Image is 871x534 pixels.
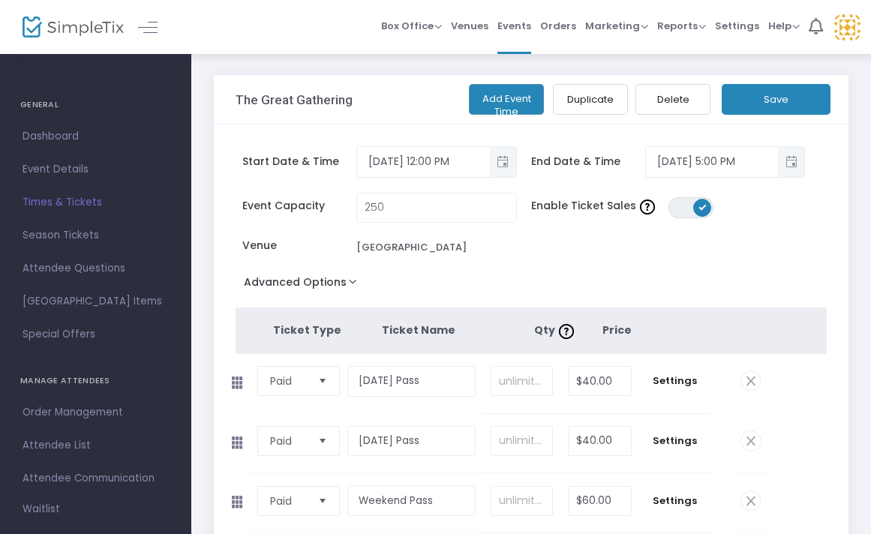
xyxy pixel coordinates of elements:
span: Event Details [23,160,169,179]
button: Delete [635,84,710,115]
h4: MANAGE ATTENDEES [20,366,171,396]
span: Settings [647,373,703,388]
span: Venues [451,7,488,45]
span: Dashboard [23,127,169,146]
img: question-mark [559,324,574,339]
span: Paid [270,373,306,388]
input: Enter a ticket type name. e.g. General Admission [347,366,476,397]
span: Paid [270,433,306,448]
span: Orders [540,7,576,45]
div: [GEOGRAPHIC_DATA] [356,240,467,255]
button: Select [312,427,333,455]
input: unlimited [491,367,553,395]
span: Attendee List [23,436,169,455]
span: Event Capacity [242,198,356,214]
input: Select date & time [646,149,778,174]
img: question-mark [640,199,655,214]
span: ON [698,203,706,211]
span: Qty [534,322,578,337]
span: [GEOGRAPHIC_DATA] Items [23,292,169,311]
button: Save [722,84,830,115]
button: Toggle popup [490,147,516,177]
input: Select date & time [357,149,489,174]
span: Times & Tickets [23,193,169,212]
span: Waitlist [23,502,60,517]
input: Enter a ticket type name. e.g. General Admission [347,426,476,457]
span: Enable Ticket Sales [531,198,668,214]
input: unlimited [491,487,553,515]
h3: The Great Gathering [236,92,353,107]
button: Toggle popup [778,147,804,177]
span: Attendee Questions [23,259,169,278]
span: Price [602,322,632,337]
span: Season Tickets [23,226,169,245]
span: Reports [657,19,706,33]
span: Box Office [381,19,442,33]
span: Events [497,7,531,45]
button: Duplicate [553,84,628,115]
span: End Date & Time [531,154,645,169]
button: Advanced Options [236,271,371,298]
button: Select [312,367,333,395]
span: Settings [647,433,703,448]
button: Select [312,487,333,515]
h4: GENERAL [20,90,171,120]
input: Price [569,487,631,515]
input: unlimited [491,427,553,455]
span: Venue [242,238,356,253]
span: Start Date & Time [242,154,356,169]
button: Add Event Time [469,84,544,115]
span: Ticket Type [273,322,341,337]
span: Settings [647,493,703,508]
input: Price [569,427,631,455]
span: Ticket Name [382,322,455,337]
span: Settings [715,7,759,45]
span: Special Offers [23,325,169,344]
span: Paid [270,493,306,508]
span: Attendee Communication [23,469,169,488]
input: Price [569,367,631,395]
span: Help [768,19,800,33]
span: Marketing [585,19,648,33]
input: Enter a ticket type name. e.g. General Admission [347,485,476,516]
span: Order Management [23,403,169,422]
